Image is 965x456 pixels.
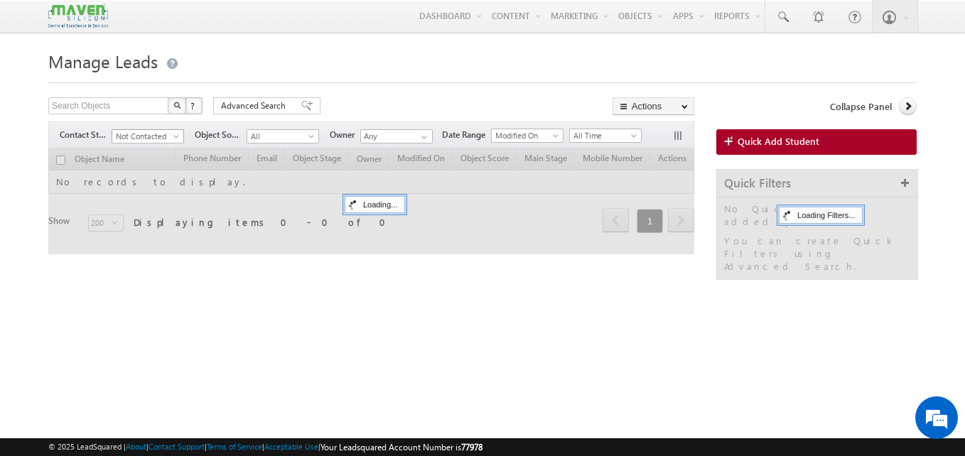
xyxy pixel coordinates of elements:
[360,129,433,143] input: Type to Search
[195,129,247,141] span: Object Source
[613,97,694,115] button: Actions
[247,129,319,143] a: All
[48,50,158,72] span: Manage Leads
[149,442,205,451] a: Contact Support
[190,99,197,112] span: ?
[779,207,863,224] div: Loading Filters...
[330,129,360,141] span: Owner
[492,129,559,142] span: Modified On
[830,100,892,113] span: Collapse Panel
[716,129,917,155] a: Quick Add Student
[414,130,431,144] a: Show All Items
[48,440,482,454] span: © 2025 LeadSquared | | | | |
[264,442,318,451] a: Acceptable Use
[461,442,482,452] span: 77978
[442,129,491,141] span: Date Range
[207,442,262,451] a: Terms of Service
[60,129,112,141] span: Contact Stage
[345,196,405,213] div: Loading...
[185,97,203,114] button: ?
[320,442,482,452] span: Your Leadsquared Account Number is
[247,130,315,143] span: All
[491,129,564,143] a: Modified On
[738,135,819,148] span: Quick Add Student
[112,130,180,143] span: Not Contacted
[221,99,290,112] span: Advanced Search
[569,129,642,143] a: All Time
[126,442,146,451] a: About
[570,129,637,142] span: All Time
[173,102,180,109] img: Search
[112,129,184,143] a: Not Contacted
[48,4,108,28] img: Custom Logo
